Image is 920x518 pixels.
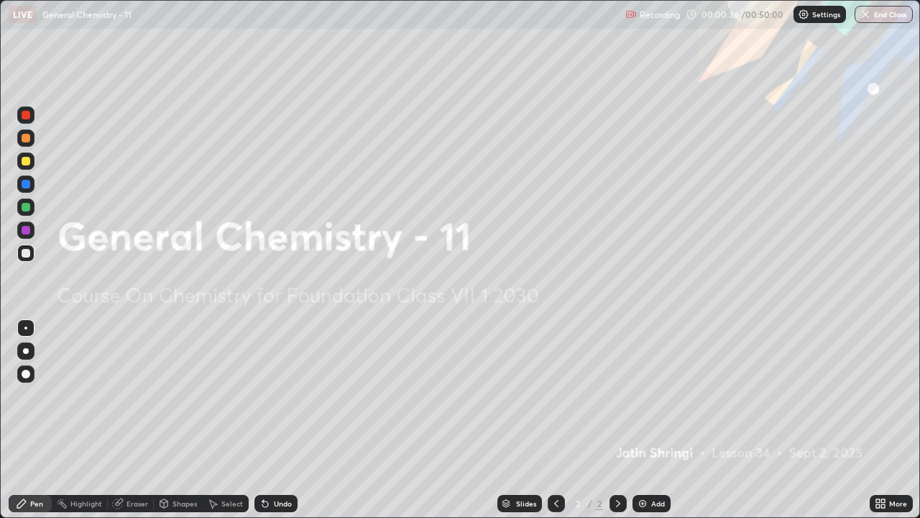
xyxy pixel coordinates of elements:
div: Slides [516,500,536,507]
div: 2 [595,497,604,510]
p: LIVE [13,9,32,20]
div: Select [221,500,243,507]
div: Shapes [172,500,197,507]
p: General Chemistry - 11 [42,9,132,20]
img: end-class-cross [860,9,871,20]
div: More [889,500,907,507]
div: Add [651,500,665,507]
img: add-slide-button [637,498,648,509]
p: Recording [640,9,680,20]
div: Highlight [70,500,102,507]
div: Undo [274,500,292,507]
img: class-settings-icons [798,9,809,20]
p: Settings [812,11,840,18]
div: Eraser [126,500,148,507]
div: Pen [30,500,43,507]
button: End Class [855,6,913,23]
div: / [588,499,592,508]
div: 2 [571,499,585,508]
img: recording.375f2c34.svg [625,9,637,20]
